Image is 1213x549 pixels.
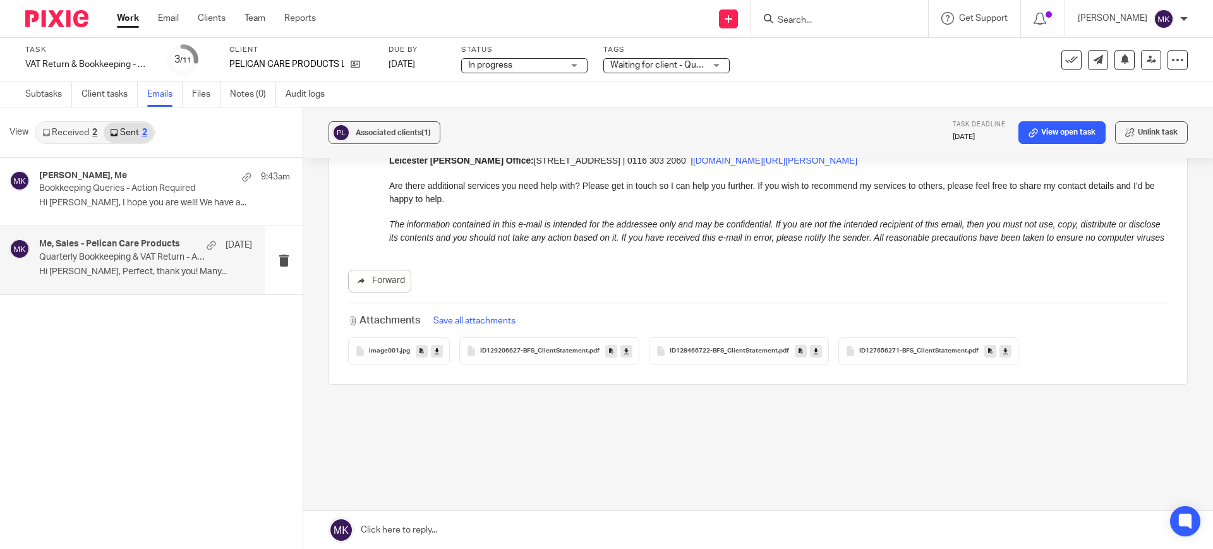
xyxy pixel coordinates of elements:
img: svg%3E [1154,9,1174,29]
span: .jpg [399,347,410,355]
a: Files [192,82,220,107]
span: Get Support [959,14,1008,23]
label: Client [229,45,373,55]
span: [DATE] [389,60,415,69]
p: 9:43am [261,171,290,183]
a: Client tasks [81,82,138,107]
span: ID129206627-BFS_ClientStatement [480,347,588,355]
span: (1) [421,129,431,136]
span: In progress [468,61,512,69]
span: Task deadline [953,121,1006,128]
div: 3 [174,52,191,67]
a: Forward [348,270,411,293]
button: ID129206627-BFS_ClientStatement.pdf [459,337,639,365]
span: ID128466722-BFS_ClientStatement [670,347,778,355]
button: ID127656271-BFS_ClientStatement.pdf [838,337,1018,365]
label: Tags [603,45,730,55]
p: Bookkeeping Queries - Action Required [39,183,240,194]
a: Notes (0) [230,82,276,107]
span: ID127656271-BFS_ClientStatement [859,347,967,355]
img: svg%3E [9,171,30,191]
button: Save all attachments [430,314,519,328]
p: Hi [PERSON_NAME], Perfect, thank you! Many... [39,267,252,277]
input: Search [776,15,890,27]
p: Quarterly Bookkeeping & VAT Return - Action Required [39,252,210,263]
a: Emails [147,82,183,107]
h3: Attachments [348,313,420,328]
a: Reports [284,12,316,25]
img: Pixie [25,10,88,27]
p: PELICAN CARE PRODUCTS LTD [229,58,344,71]
p: [DATE] [226,239,252,251]
button: image001.jpg [348,337,450,365]
label: Status [461,45,588,55]
span: View [9,126,28,139]
button: Associated clients(1) [329,121,440,144]
img: svg%3E [9,239,30,259]
a: Work [117,12,139,25]
span: .pdf [967,347,979,355]
p: [DATE] [953,132,1006,142]
small: /11 [180,57,191,64]
div: VAT Return & Bookkeeping - Quarterly - [DATE] - [DATE] [25,58,152,71]
div: VAT Return &amp; Bookkeeping - Quarterly - June - August, 2025 [25,58,152,71]
p: Hi [PERSON_NAME], I hope you are well! We have a... [39,198,290,208]
span: .pdf [778,347,789,355]
label: Task [25,45,152,55]
a: Email [158,12,179,25]
span: Associated clients [356,129,431,136]
a: Team [244,12,265,25]
button: ID128466722-BFS_ClientStatement.pdf [649,337,829,365]
div: 2 [92,128,97,137]
button: Unlink task [1115,121,1188,144]
span: Waiting for client - Query [610,61,709,69]
a: Audit logs [286,82,334,107]
a: View open task [1018,121,1106,144]
h4: [PERSON_NAME], Me [39,171,127,181]
label: Due by [389,45,445,55]
span: .pdf [588,347,600,355]
a: Sent2 [104,123,153,143]
h4: Me, Sales - Pelican Care Products [39,239,180,250]
p: [PERSON_NAME] [1078,12,1147,25]
div: 2 [142,128,147,137]
span: image001 [369,347,399,355]
a: Clients [198,12,226,25]
a: Received2 [36,123,104,143]
a: Subtasks [25,82,72,107]
img: svg%3E [332,123,351,142]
